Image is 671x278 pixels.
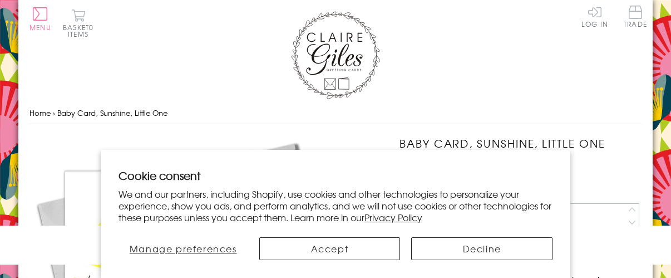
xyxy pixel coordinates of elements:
nav: breadcrumbs [29,102,642,125]
span: › [53,108,55,118]
button: Accept [259,237,401,260]
button: Menu [29,7,51,31]
a: Home [29,108,51,118]
span: Trade [624,6,647,27]
a: Log In [581,6,608,27]
a: Privacy Policy [364,211,422,224]
button: Decline [411,237,552,260]
span: Manage preferences [130,242,237,255]
span: Menu [29,22,51,32]
button: Basket0 items [63,9,93,37]
p: We and our partners, including Shopify, use cookies and other technologies to personalize your ex... [119,188,552,223]
img: Claire Giles Greetings Cards [291,11,380,99]
button: Manage preferences [119,237,248,260]
span: Baby Card, Sunshine, Little One [57,108,167,118]
a: Trade [624,6,647,30]
h2: Cookie consent [119,168,552,183]
span: 0 items [68,22,93,39]
h1: Baby Card, Sunshine, Little One [399,135,642,152]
